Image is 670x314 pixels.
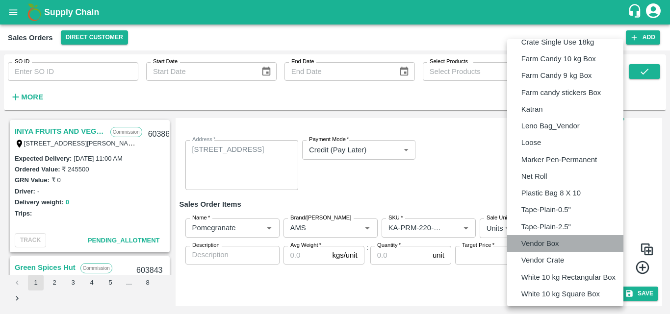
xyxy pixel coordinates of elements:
p: Vendor Box [521,238,559,249]
p: Farm Candy 10 kg Box [521,53,596,64]
p: Net Roll [521,171,547,182]
p: Leno Bag_Vendor [521,121,580,131]
p: Tape-Plain-0.5" [521,204,571,215]
p: Crate Single Use 18kg [521,37,594,48]
p: Loose [521,137,541,148]
p: Farm Candy 9 kg Box [521,70,592,81]
p: Plastic Bag 8 X 10 [521,188,581,198]
p: Marker Pen-Permanent [521,154,597,165]
p: Tape-Plain-2.5" [521,221,571,232]
p: White 10 kg Rectangular Box [521,272,616,283]
p: Vendor Crate [521,255,564,266]
p: White 10 kg Square Box [521,289,600,299]
p: Farm candy stickers Box [521,87,601,98]
p: Katran [521,104,543,115]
